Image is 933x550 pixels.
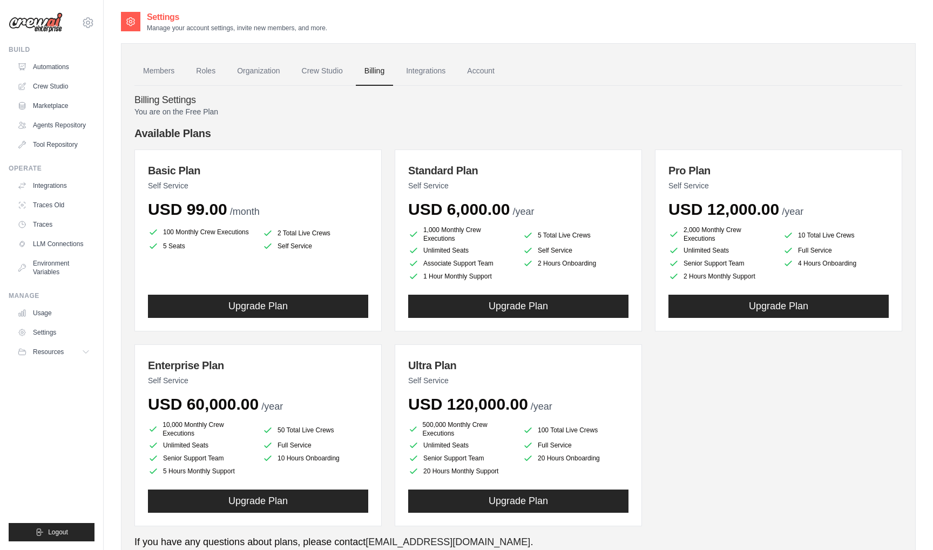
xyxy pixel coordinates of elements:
[668,258,774,269] li: Senior Support Team
[134,126,902,141] h4: Available Plans
[523,245,628,256] li: Self Service
[148,395,259,413] span: USD 60,000.00
[13,324,94,341] a: Settings
[408,295,628,318] button: Upgrade Plan
[13,58,94,76] a: Automations
[668,245,774,256] li: Unlimited Seats
[408,200,510,218] span: USD 6,000.00
[783,258,889,269] li: 4 Hours Onboarding
[13,304,94,322] a: Usage
[148,295,368,318] button: Upgrade Plan
[147,24,327,32] p: Manage your account settings, invite new members, and more.
[531,401,552,412] span: /year
[408,466,514,477] li: 20 Hours Monthly Support
[408,358,628,373] h3: Ultra Plan
[408,490,628,513] button: Upgrade Plan
[293,57,351,86] a: Crew Studio
[148,241,254,252] li: 5 Seats
[408,245,514,256] li: Unlimited Seats
[262,228,368,239] li: 2 Total Live Crews
[782,206,803,217] span: /year
[13,117,94,134] a: Agents Repository
[9,45,94,54] div: Build
[668,271,774,282] li: 2 Hours Monthly Support
[408,180,628,191] p: Self Service
[668,180,889,191] p: Self Service
[13,343,94,361] button: Resources
[523,440,628,451] li: Full Service
[187,57,224,86] a: Roles
[228,57,288,86] a: Organization
[408,258,514,269] li: Associate Support Team
[13,136,94,153] a: Tool Repository
[523,453,628,464] li: 20 Hours Onboarding
[13,97,94,114] a: Marketplace
[148,358,368,373] h3: Enterprise Plan
[13,235,94,253] a: LLM Connections
[230,206,260,217] span: /month
[148,200,227,218] span: USD 99.00
[262,423,368,438] li: 50 Total Live Crews
[134,106,902,117] p: You are on the Free Plan
[9,523,94,541] button: Logout
[148,226,254,239] li: 100 Monthly Crew Executions
[9,12,63,33] img: Logo
[148,440,254,451] li: Unlimited Seats
[13,196,94,214] a: Traces Old
[408,226,514,243] li: 1,000 Monthly Crew Executions
[523,228,628,243] li: 5 Total Live Crews
[408,395,528,413] span: USD 120,000.00
[148,180,368,191] p: Self Service
[9,291,94,300] div: Manage
[356,57,393,86] a: Billing
[408,163,628,178] h3: Standard Plan
[48,528,68,537] span: Logout
[668,226,774,243] li: 2,000 Monthly Crew Executions
[148,420,254,438] li: 10,000 Monthly Crew Executions
[262,453,368,464] li: 10 Hours Onboarding
[13,216,94,233] a: Traces
[33,348,64,356] span: Resources
[523,423,628,438] li: 100 Total Live Crews
[13,177,94,194] a: Integrations
[13,78,94,95] a: Crew Studio
[134,535,902,549] p: If you have any questions about plans, please contact .
[783,228,889,243] li: 10 Total Live Crews
[668,163,889,178] h3: Pro Plan
[148,453,254,464] li: Senior Support Team
[9,164,94,173] div: Operate
[397,57,454,86] a: Integrations
[458,57,503,86] a: Account
[13,255,94,281] a: Environment Variables
[408,440,514,451] li: Unlimited Seats
[408,271,514,282] li: 1 Hour Monthly Support
[783,245,889,256] li: Full Service
[408,453,514,464] li: Senior Support Team
[147,11,327,24] h2: Settings
[668,295,889,318] button: Upgrade Plan
[512,206,534,217] span: /year
[408,375,628,386] p: Self Service
[148,490,368,513] button: Upgrade Plan
[148,163,368,178] h3: Basic Plan
[134,94,902,106] h4: Billing Settings
[668,200,779,218] span: USD 12,000.00
[148,375,368,386] p: Self Service
[134,57,183,86] a: Members
[261,401,283,412] span: /year
[366,537,530,547] a: [EMAIL_ADDRESS][DOMAIN_NAME]
[408,420,514,438] li: 500,000 Monthly Crew Executions
[148,466,254,477] li: 5 Hours Monthly Support
[262,440,368,451] li: Full Service
[262,241,368,252] li: Self Service
[523,258,628,269] li: 2 Hours Onboarding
